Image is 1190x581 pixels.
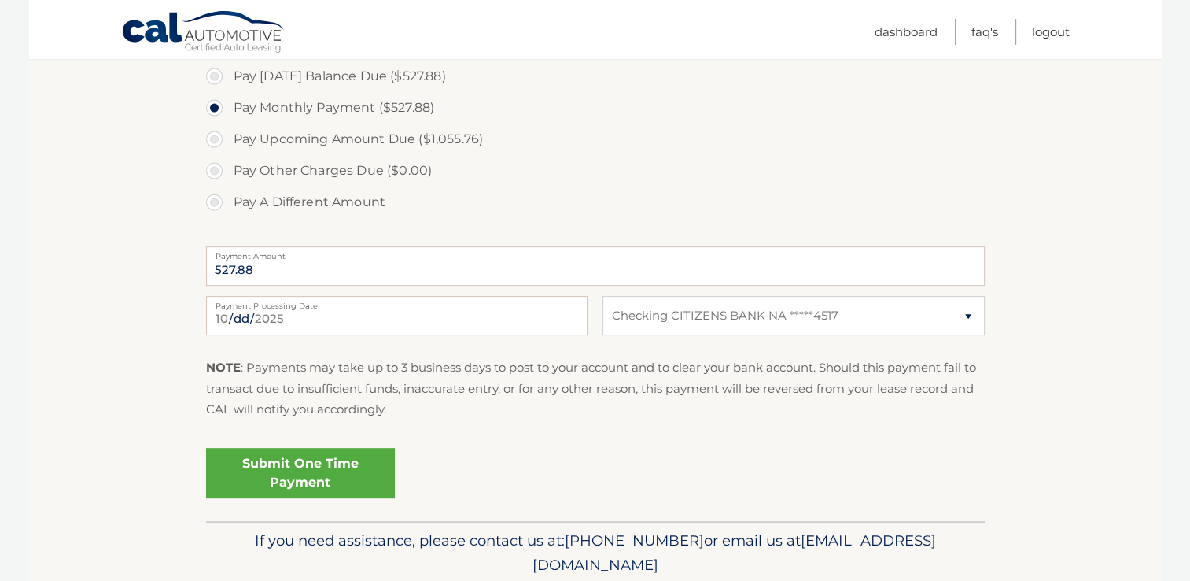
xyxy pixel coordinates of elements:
input: Payment Date [206,296,588,335]
label: Pay Upcoming Amount Due ($1,055.76) [206,124,985,155]
a: FAQ's [971,19,998,45]
a: Cal Automotive [121,10,286,56]
p: If you need assistance, please contact us at: or email us at [216,528,974,579]
input: Payment Amount [206,246,985,286]
p: : Payments may take up to 3 business days to post to your account and to clear your bank account.... [206,357,985,420]
label: Pay A Different Amount [206,187,985,218]
label: Pay [DATE] Balance Due ($527.88) [206,61,985,92]
a: Logout [1032,19,1070,45]
label: Pay Monthly Payment ($527.88) [206,92,985,124]
label: Payment Amount [206,246,985,259]
a: Submit One Time Payment [206,448,395,498]
a: Dashboard [875,19,938,45]
span: [PHONE_NUMBER] [565,531,704,550]
label: Payment Processing Date [206,296,588,309]
label: Pay Other Charges Due ($0.00) [206,155,985,187]
strong: NOTE [206,360,241,375]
